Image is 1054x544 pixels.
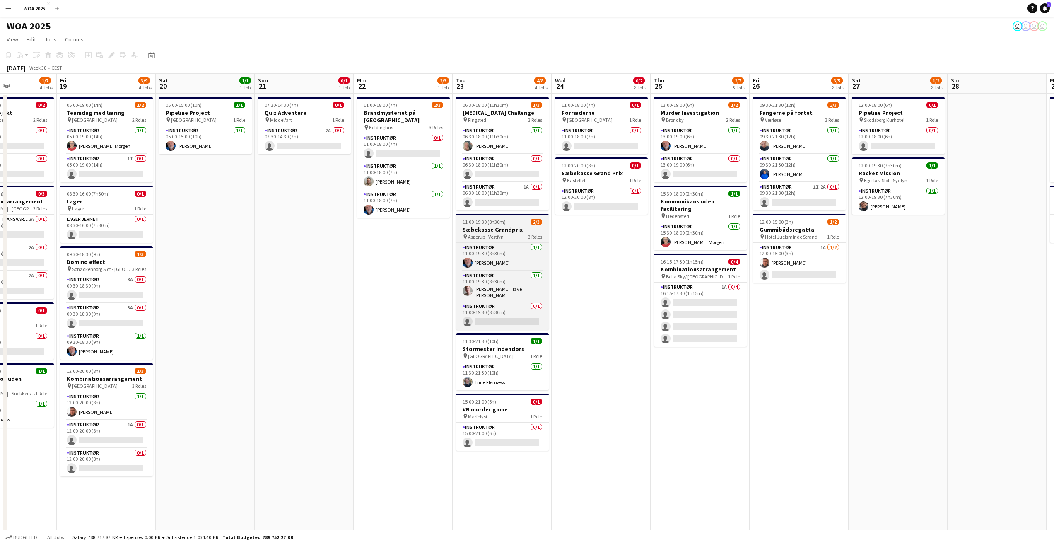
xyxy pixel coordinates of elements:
[62,34,87,45] a: Comms
[1040,3,1050,13] a: 1
[222,534,293,540] span: Total Budgeted 789 752.27 KR
[44,36,57,43] span: Jobs
[3,34,22,45] a: View
[1047,2,1051,7] span: 1
[4,533,39,542] button: Budgeted
[1029,21,1039,31] app-user-avatar: Drift Drift
[13,534,37,540] span: Budgeted
[1013,21,1023,31] app-user-avatar: Bettina Madsen
[7,36,18,43] span: View
[1021,21,1031,31] app-user-avatar: Bettina Madsen
[51,65,62,71] div: CEST
[27,36,36,43] span: Edit
[7,20,51,32] h1: WOA 2025
[27,65,48,71] span: Week 38
[1037,21,1047,31] app-user-avatar: René Sandager
[41,34,60,45] a: Jobs
[7,64,26,72] div: [DATE]
[17,0,52,17] button: WOA 2025
[46,534,65,540] span: All jobs
[72,534,293,540] div: Salary 788 717.87 KR + Expenses 0.00 KR + Subsistence 1 034.40 KR =
[23,34,39,45] a: Edit
[65,36,84,43] span: Comms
